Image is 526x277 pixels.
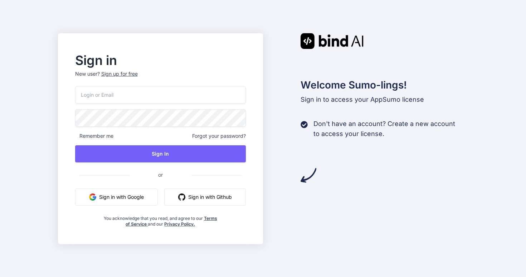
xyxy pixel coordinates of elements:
button: Sign in with Google [75,188,158,206]
span: Remember me [75,132,113,140]
span: Forgot your password? [192,132,246,140]
a: Terms of Service [126,216,217,227]
h2: Welcome Sumo-lings! [301,77,468,92]
img: Bind AI logo [301,33,364,49]
span: or [130,166,191,183]
img: github [178,193,185,201]
button: Sign in with Github [164,188,246,206]
div: Sign up for free [101,70,138,77]
p: Don't have an account? Create a new account to access your license. [313,119,455,139]
div: You acknowledge that you read, and agree to our and our [103,211,217,227]
img: google [89,193,96,201]
input: Login or Email [75,86,246,104]
button: Sign In [75,145,246,162]
h2: Sign in [75,55,246,66]
p: Sign in to access your AppSumo license [301,95,468,105]
img: arrow [301,167,316,183]
p: New user? [75,70,246,86]
a: Privacy Policy. [164,221,195,227]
